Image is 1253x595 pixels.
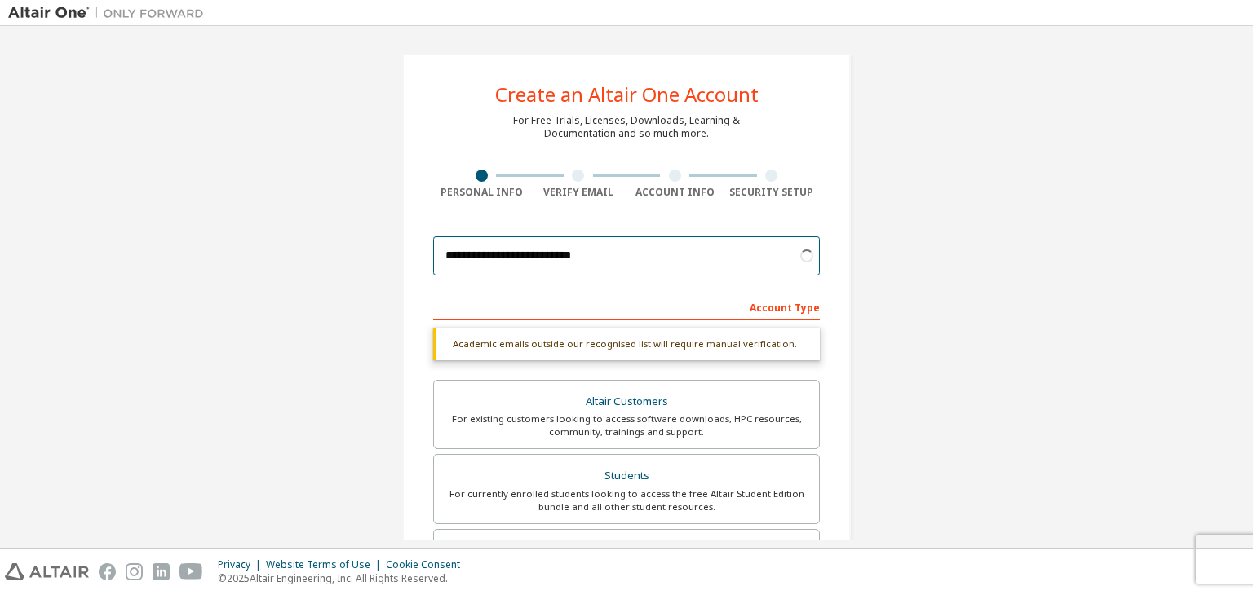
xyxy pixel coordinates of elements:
div: For Free Trials, Licenses, Downloads, Learning & Documentation and so much more. [513,114,740,140]
div: Create an Altair One Account [495,85,759,104]
div: Account Info [626,186,724,199]
div: Privacy [218,558,266,571]
div: Website Terms of Use [266,558,386,571]
img: youtube.svg [179,563,203,580]
div: Academic emails outside our recognised list will require manual verification. [433,328,820,360]
img: Altair One [8,5,212,21]
div: Security Setup [724,186,821,199]
div: Account Type [433,293,820,320]
div: Cookie Consent [386,558,470,571]
div: Personal Info [433,186,530,199]
div: For currently enrolled students looking to access the free Altair Student Edition bundle and all ... [444,487,809,513]
img: altair_logo.svg [5,563,89,580]
div: Students [444,465,809,487]
img: linkedin.svg [153,563,170,580]
div: Altair Customers [444,390,809,413]
img: instagram.svg [126,563,143,580]
p: © 2025 Altair Engineering, Inc. All Rights Reserved. [218,571,470,585]
div: Verify Email [530,186,627,199]
img: facebook.svg [99,563,116,580]
div: For existing customers looking to access software downloads, HPC resources, community, trainings ... [444,412,809,439]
